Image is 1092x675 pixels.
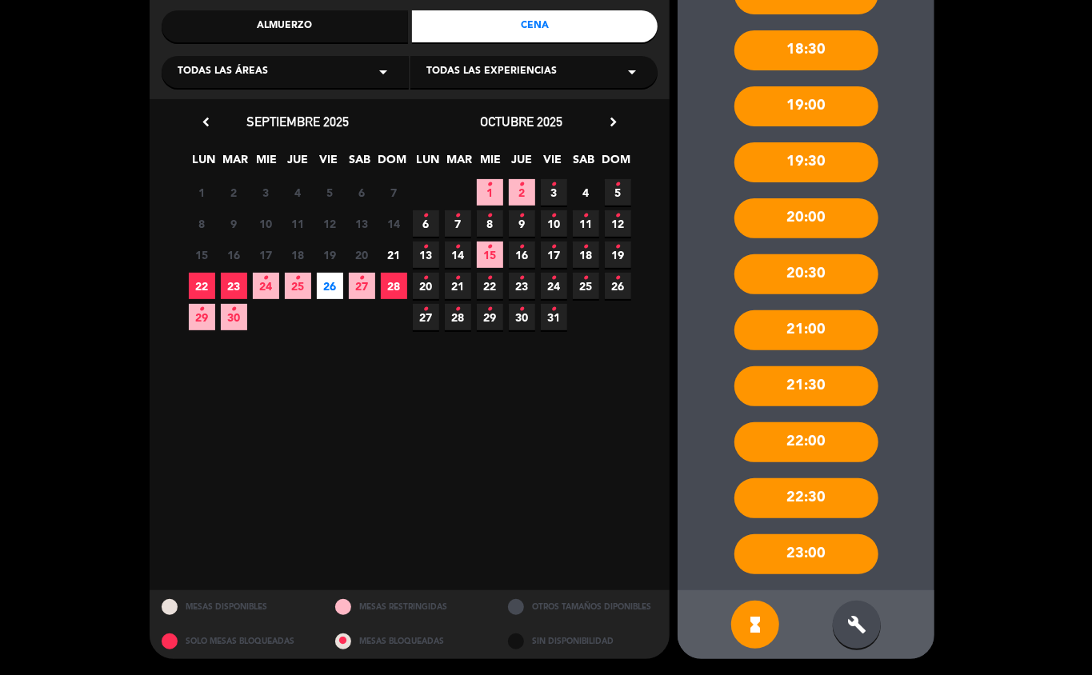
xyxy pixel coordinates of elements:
[734,310,878,350] div: 21:00
[605,179,631,206] span: 5
[413,304,439,330] span: 27
[734,30,878,70] div: 18:30
[734,198,878,238] div: 20:00
[573,273,599,299] span: 25
[734,534,878,574] div: 23:00
[551,203,557,229] i: •
[477,210,503,237] span: 8
[295,266,301,291] i: •
[573,242,599,268] span: 18
[540,150,566,177] span: VIE
[253,273,279,299] span: 24
[487,297,493,322] i: •
[199,297,205,322] i: •
[445,210,471,237] span: 7
[734,254,878,294] div: 20:30
[254,150,280,177] span: MIE
[162,10,408,42] div: Almuerzo
[541,304,567,330] span: 31
[415,150,442,177] span: LUN
[150,625,323,659] div: SOLO MESAS BLOQUEADAS
[253,242,279,268] span: 17
[734,478,878,518] div: 22:30
[605,273,631,299] span: 26
[481,114,563,130] span: octubre 2025
[189,273,215,299] span: 22
[496,625,670,659] div: SIN DISPONIBILIDAD
[551,297,557,322] i: •
[509,210,535,237] span: 9
[551,172,557,198] i: •
[519,172,525,198] i: •
[189,210,215,237] span: 8
[605,210,631,237] span: 12
[189,242,215,268] span: 15
[323,625,497,659] div: MESAS BLOQUEADAS
[231,297,237,322] i: •
[221,304,247,330] span: 30
[509,179,535,206] span: 2
[602,150,629,177] span: DOM
[847,615,866,634] i: build
[285,242,311,268] span: 18
[381,242,407,268] span: 21
[477,179,503,206] span: 1
[541,179,567,206] span: 3
[477,273,503,299] span: 22
[455,203,461,229] i: •
[622,62,642,82] i: arrow_drop_down
[541,273,567,299] span: 24
[413,210,439,237] span: 6
[423,203,429,229] i: •
[316,150,342,177] span: VIE
[734,422,878,462] div: 22:00
[615,266,621,291] i: •
[221,273,247,299] span: 23
[583,234,589,260] i: •
[347,150,374,177] span: SAB
[378,150,405,177] span: DOM
[487,266,493,291] i: •
[246,114,349,130] span: septiembre 2025
[423,297,429,322] i: •
[426,64,557,80] span: Todas las experiencias
[413,242,439,268] span: 13
[191,150,218,177] span: LUN
[509,273,535,299] span: 23
[317,242,343,268] span: 19
[615,172,621,198] i: •
[221,210,247,237] span: 9
[615,203,621,229] i: •
[583,266,589,291] i: •
[519,297,525,322] i: •
[285,210,311,237] span: 11
[605,114,622,130] i: chevron_right
[285,273,311,299] span: 25
[413,273,439,299] span: 20
[317,210,343,237] span: 12
[221,179,247,206] span: 2
[478,150,504,177] span: MIE
[381,179,407,206] span: 7
[605,242,631,268] span: 19
[349,210,375,237] span: 13
[573,210,599,237] span: 11
[189,304,215,330] span: 29
[317,179,343,206] span: 5
[445,242,471,268] span: 14
[734,142,878,182] div: 19:30
[615,234,621,260] i: •
[349,179,375,206] span: 6
[487,203,493,229] i: •
[381,210,407,237] span: 14
[509,242,535,268] span: 16
[583,203,589,229] i: •
[263,266,269,291] i: •
[571,150,598,177] span: SAB
[734,366,878,406] div: 21:30
[455,234,461,260] i: •
[150,590,323,625] div: MESAS DISPONIBLES
[519,266,525,291] i: •
[541,242,567,268] span: 17
[734,86,878,126] div: 19:00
